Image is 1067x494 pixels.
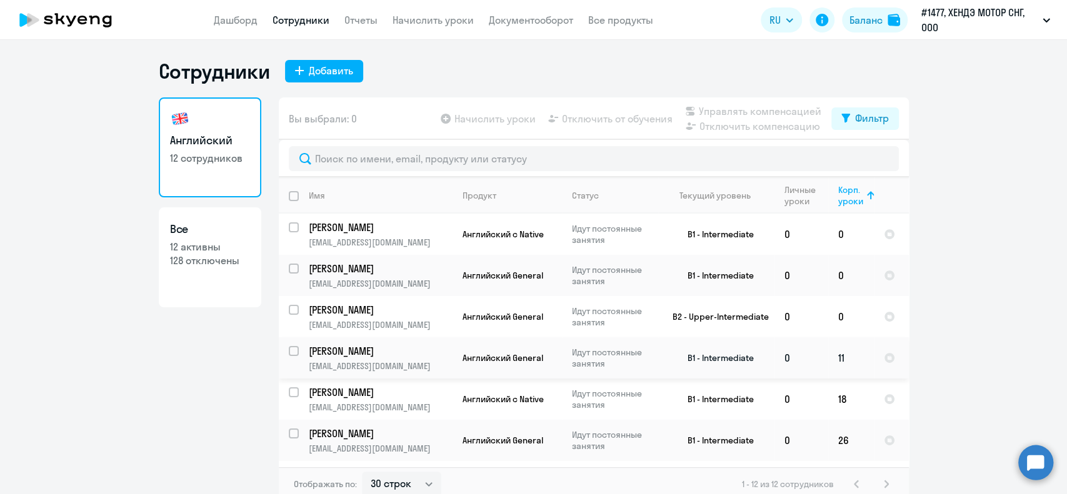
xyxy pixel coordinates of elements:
p: Идут постоянные занятия [572,388,658,410]
div: Личные уроки [784,184,828,207]
p: [PERSON_NAME] [309,262,450,275]
div: Продукт [463,190,496,201]
p: Идут постоянные занятия [572,347,658,369]
p: [EMAIL_ADDRESS][DOMAIN_NAME] [309,278,452,289]
p: [EMAIL_ADDRESS][DOMAIN_NAME] [309,360,452,372]
p: 128 отключены [170,254,250,267]
p: [EMAIL_ADDRESS][DOMAIN_NAME] [309,443,452,454]
button: Фильтр [831,107,899,130]
a: Отчеты [344,14,378,26]
span: Английский General [463,270,543,281]
div: Добавить [309,63,353,78]
a: [PERSON_NAME] [309,385,452,399]
td: B1 - Intermediate [658,337,774,378]
p: [PERSON_NAME] [309,303,450,317]
span: Английский General [463,435,543,446]
p: 12 сотрудников [170,151,250,165]
td: 0 [828,255,874,296]
a: Сотрудники [273,14,329,26]
button: #1477, ХЕНДЭ МОТОР СНГ, ООО [915,5,1056,35]
td: 0 [774,255,828,296]
span: Английский с Native [463,393,544,405]
p: Идут постоянные занятия [572,305,658,328]
a: [PERSON_NAME] [309,303,452,317]
h3: Английский [170,132,250,149]
div: Статус [572,190,658,201]
p: Идут постоянные занятия [572,223,658,245]
a: Начислить уроки [393,14,474,26]
div: Имя [309,190,452,201]
p: [EMAIL_ADDRESS][DOMAIN_NAME] [309,319,452,330]
span: Английский с Native [463,229,544,240]
a: Документооборот [489,14,573,26]
td: B1 - Intermediate [658,214,774,255]
td: 18 [828,378,874,420]
img: balance [888,14,900,26]
div: Корп. уроки [838,184,865,207]
p: 12 активны [170,240,250,254]
div: Фильтр [855,111,889,126]
span: Английский General [463,352,543,363]
span: RU [769,12,781,27]
a: Все продукты [588,14,653,26]
div: Корп. уроки [838,184,873,207]
span: Отображать по: [294,478,357,490]
p: [PERSON_NAME] [309,344,450,358]
div: Баланс [849,12,883,27]
input: Поиск по имени, email, продукту или статусу [289,146,899,171]
td: B1 - Intermediate [658,255,774,296]
a: [PERSON_NAME] [309,427,452,440]
a: Английский12 сотрудников [159,97,261,197]
div: Текущий уровень [668,190,774,201]
img: english [170,109,190,129]
td: 0 [774,378,828,420]
p: [PERSON_NAME] [309,427,450,440]
td: 0 [828,296,874,337]
a: Все12 активны128 отключены [159,207,261,307]
a: [PERSON_NAME] [309,262,452,275]
p: [PERSON_NAME] [309,220,450,234]
td: 0 [774,214,828,255]
p: Идут постоянные занятия [572,429,658,452]
a: Дашборд [214,14,258,26]
td: 0 [774,296,828,337]
div: Имя [309,190,325,201]
div: Продукт [463,190,561,201]
td: B1 - Intermediate [658,378,774,420]
td: 0 [828,214,874,255]
h1: Сотрудники [159,59,270,84]
p: [PERSON_NAME] [309,385,450,399]
span: 1 - 12 из 12 сотрудников [742,478,834,490]
h3: Все [170,221,250,237]
div: Личные уроки [784,184,819,207]
td: 0 [774,420,828,461]
td: B2 - Upper-Intermediate [658,296,774,337]
td: 11 [828,337,874,378]
p: [EMAIL_ADDRESS][DOMAIN_NAME] [309,237,452,248]
p: Идут постоянные занятия [572,264,658,287]
button: RU [761,7,802,32]
div: Статус [572,190,599,201]
span: Английский General [463,311,543,322]
button: Балансbalance [842,7,908,32]
a: [PERSON_NAME] [309,220,452,234]
div: Текущий уровень [679,190,751,201]
a: [PERSON_NAME] [309,344,452,358]
p: [EMAIL_ADDRESS][DOMAIN_NAME] [309,402,452,413]
td: B1 - Intermediate [658,420,774,461]
button: Добавить [285,60,363,82]
td: 26 [828,420,874,461]
span: Вы выбрали: 0 [289,111,357,126]
p: #1477, ХЕНДЭ МОТОР СНГ, ООО [921,5,1038,35]
td: 0 [774,337,828,378]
